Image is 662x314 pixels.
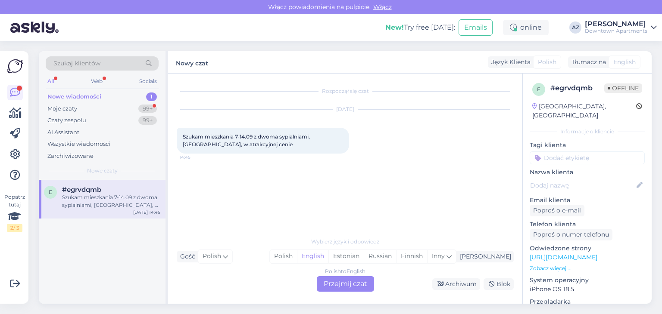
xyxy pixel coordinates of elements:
[138,116,157,125] div: 99+
[297,250,328,263] div: English
[530,196,645,205] p: Email klienta
[62,194,160,209] div: Szukam mieszkania 7-14.09 z dwoma sypialniami, [GEOGRAPHIC_DATA], w atrakcyjnej cenie
[385,23,404,31] b: New!
[432,252,445,260] span: Inny
[53,59,100,68] span: Szukaj klientów
[530,168,645,177] p: Nazwa klienta
[177,105,514,113] div: [DATE]
[530,276,645,285] p: System operacyjny
[456,252,511,261] div: [PERSON_NAME]
[177,238,514,246] div: Wybierz język i odpowiedz
[568,58,606,67] div: Tłumacz na
[585,21,647,28] div: [PERSON_NAME]
[530,229,612,240] div: Poproś o numer telefonu
[325,268,365,275] div: Polish to English
[49,189,52,195] span: e
[138,105,157,113] div: 99+
[530,128,645,135] div: Informacje o kliencie
[179,154,212,160] span: 14:45
[47,140,110,148] div: Wszystkie wiadomości
[530,181,635,190] input: Dodaj nazwę
[530,265,645,272] p: Zobacz więcej ...
[87,167,118,175] span: Nowe czaty
[432,278,480,290] div: Archiwum
[550,83,604,93] div: # egrvdqmb
[530,285,645,294] p: iPhone OS 18.5
[47,128,79,137] div: AI Assistant
[203,252,221,261] span: Polish
[183,133,311,148] span: Szukam mieszkania 7-14.09 z dwoma sypialniami, [GEOGRAPHIC_DATA], w atrakcyjnej cenie
[569,22,581,34] div: AZ
[459,19,493,36] button: Emails
[176,56,208,68] label: Nowy czat
[530,141,645,150] p: Tagi klienta
[7,193,22,232] div: Popatrz tutaj
[530,205,584,216] div: Poproś o e-mail
[385,22,455,33] div: Try free [DATE]:
[47,152,94,160] div: Zarchiwizowane
[89,76,104,87] div: Web
[503,20,549,35] div: online
[146,92,157,101] div: 1
[585,21,657,34] a: [PERSON_NAME]Downtown Apartments
[133,209,160,215] div: [DATE] 14:45
[46,76,56,87] div: All
[364,250,396,263] div: Russian
[47,116,86,125] div: Czaty zespołu
[538,58,556,67] span: Polish
[488,58,531,67] div: Język Klienta
[530,244,645,253] p: Odwiedzone strony
[396,250,427,263] div: Finnish
[177,252,195,261] div: Gość
[530,297,645,306] p: Przeglądarka
[62,186,101,194] span: #egrvdqmb
[328,250,364,263] div: Estonian
[530,220,645,229] p: Telefon klienta
[532,102,636,120] div: [GEOGRAPHIC_DATA], [GEOGRAPHIC_DATA]
[530,151,645,164] input: Dodać etykietę
[7,224,22,232] div: 2 / 3
[613,58,636,67] span: English
[270,250,297,263] div: Polish
[47,92,101,101] div: Nowe wiadomości
[537,86,540,92] span: e
[177,87,514,95] div: Rozpoczął się czat
[530,253,597,261] a: [URL][DOMAIN_NAME]
[371,3,394,11] span: Włącz
[137,76,159,87] div: Socials
[585,28,647,34] div: Downtown Apartments
[317,276,374,292] div: Przejmij czat
[47,105,77,113] div: Moje czaty
[7,58,23,74] img: Askly Logo
[604,83,642,93] span: Offline
[484,278,514,290] div: Blok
